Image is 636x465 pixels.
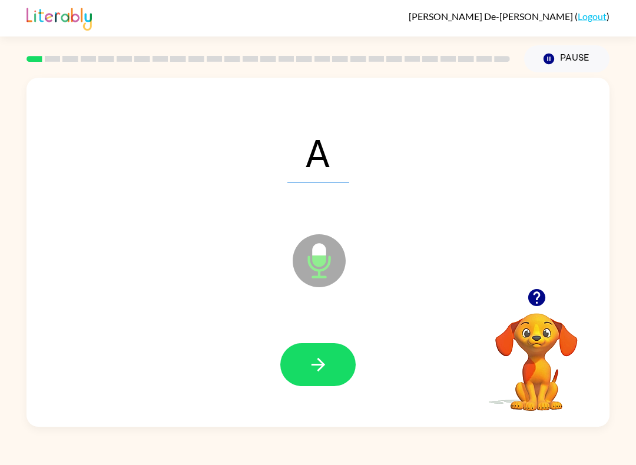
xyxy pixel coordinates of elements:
div: ( ) [409,11,609,22]
video: Your browser must support playing .mp4 files to use Literably. Please try using another browser. [478,295,595,413]
button: Pause [524,45,609,72]
a: Logout [578,11,607,22]
img: Literably [26,5,92,31]
span: [PERSON_NAME] De-[PERSON_NAME] [409,11,575,22]
span: A [287,121,349,182]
